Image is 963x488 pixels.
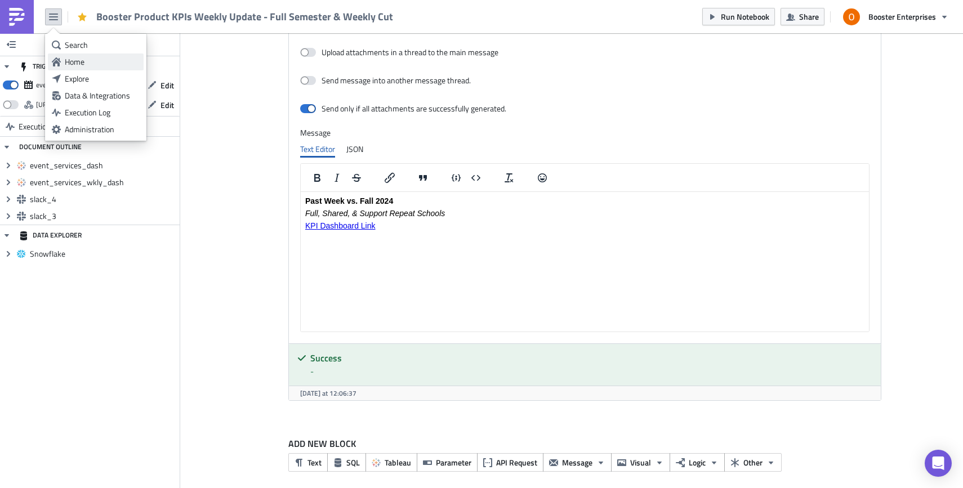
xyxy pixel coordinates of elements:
[327,170,346,186] button: Italic
[500,170,519,186] button: Clear formatting
[30,211,177,221] span: slack_3
[307,456,322,468] span: Text
[5,29,75,38] a: KPI Dashboard Link
[743,456,763,468] span: Other
[447,170,466,186] button: Insert code line
[925,450,952,477] div: Open Intercom Messenger
[689,456,706,468] span: Logic
[477,453,543,472] button: API Request
[5,5,107,14] strong: This Semester vs. Fall 2024
[630,456,651,468] span: Visual
[19,56,61,77] div: TRIGGERS
[36,77,90,93] div: every week on Monday
[142,96,180,114] button: Edit
[611,453,670,472] button: Visual
[365,453,417,472] button: Tableau
[702,8,775,25] button: Run Notebook
[142,77,180,94] button: Edit
[781,8,824,25] button: Share
[724,453,782,472] button: Other
[842,7,861,26] img: Avatar
[300,128,870,138] label: Message
[327,453,366,472] button: SQL
[385,456,411,468] span: Tableau
[288,453,328,472] button: Text
[300,75,472,86] label: Send message into another message thread.
[65,56,140,68] div: Home
[288,437,881,450] label: ADD NEW BLOCK
[799,11,819,23] span: Share
[417,453,478,472] button: Parameter
[30,177,177,187] span: event_services_wkly_dash
[721,11,769,23] span: Run Notebook
[466,170,485,186] button: Insert code block
[346,141,363,158] div: JSON
[65,39,140,51] div: Search
[5,5,564,38] body: Rich Text Area. Press ALT-0 for help.
[5,17,144,26] em: Full, Shared, & Support Repeat Schools
[160,79,174,91] span: Edit
[413,170,433,186] button: Blockquote
[301,192,869,332] iframe: Rich Text Area
[300,47,498,57] label: Upload attachments in a thread to the main message
[307,170,327,186] button: Bold
[310,365,872,377] div: -
[496,456,537,468] span: API Request
[30,160,177,171] span: event_services_dash
[670,453,725,472] button: Logic
[96,10,394,23] span: Booster Product KPIs Weekly Update - Full Semester & Weekly Cut
[543,453,612,472] button: Message
[380,170,399,186] button: Insert/edit link
[19,137,82,157] div: DOCUMENT OUTLINE
[300,141,335,158] div: Text Editor
[8,8,26,26] img: PushMetrics
[65,107,140,118] div: Execution Log
[346,456,360,468] span: SQL
[310,353,872,362] h5: Success
[19,117,64,137] span: Execution Log
[533,170,552,186] button: Emojis
[868,11,936,23] span: Booster Enterprises
[562,456,592,468] span: Message
[836,5,955,29] button: Booster Enterprises
[30,194,177,204] span: slack_4
[30,249,177,259] span: Snowflake
[36,96,104,113] div: https://pushmetrics.io/api/v1/report/2xLYZAdlyQ/webhook?token=8dc282e0788247adbf8863d863b31f3d
[436,456,471,468] span: Parameter
[160,99,174,111] span: Edit
[65,124,140,135] div: Administration
[347,170,366,186] button: Strikethrough
[19,225,82,245] div: DATA EXPLORER
[322,104,506,114] div: Send only if all attachments are successfully generated.
[300,388,356,399] span: [DATE] at 12:06:37
[65,73,140,84] div: Explore
[65,90,140,101] div: Data & Integrations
